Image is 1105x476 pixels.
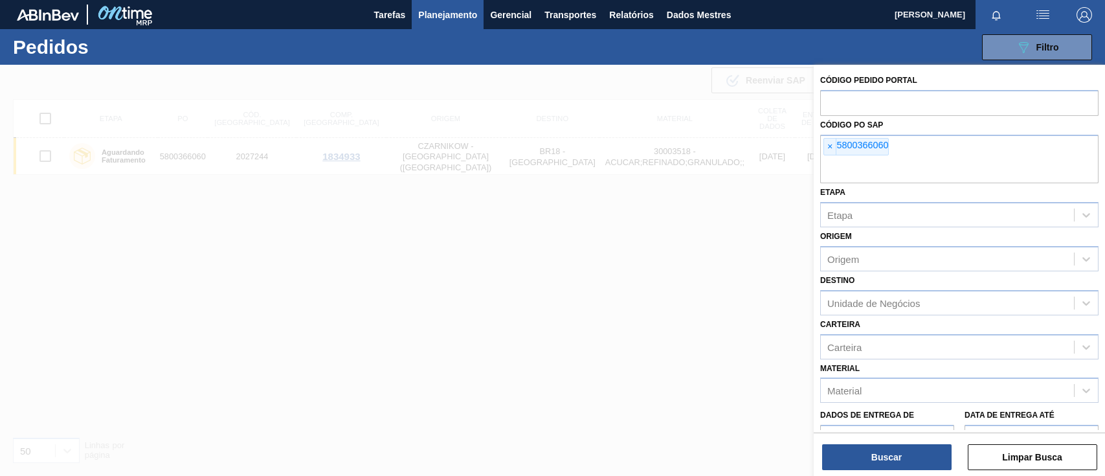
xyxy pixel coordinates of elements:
[418,10,477,20] font: Planejamento
[895,10,965,19] font: [PERSON_NAME]
[982,34,1092,60] button: Filtro
[667,10,731,20] font: Dados Mestres
[820,276,854,285] font: Destino
[374,10,406,20] font: Tarefas
[820,76,917,85] font: Código Pedido Portal
[820,320,860,329] font: Carteira
[13,36,89,58] font: Pedidos
[1036,42,1059,52] font: Filtro
[827,385,862,396] font: Material
[827,141,832,152] font: ×
[820,120,883,130] font: Código PO SAP
[827,210,853,221] font: Etapa
[827,254,859,265] font: Origem
[490,10,531,20] font: Gerencial
[820,188,845,197] font: Etapa
[1077,7,1092,23] img: Sair
[820,364,860,373] font: Material
[976,6,1017,24] button: Notificações
[820,411,914,420] font: Dados de Entrega de
[965,411,1055,420] font: Data de Entrega até
[827,341,862,352] font: Carteira
[609,10,653,20] font: Relatórios
[544,10,596,20] font: Transportes
[820,425,954,451] input: dd/mm/aaaa
[836,140,888,150] font: 5800366060
[827,297,920,308] font: Unidade de Negócios
[1035,7,1051,23] img: ações do usuário
[965,425,1099,451] input: dd/mm/aaaa
[820,232,852,241] font: Origem
[17,9,79,21] img: TNhmsLtSVTkK8tSr43FrP2fwEKptu5GPRR3wAAAABJRU5ErkJggg==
